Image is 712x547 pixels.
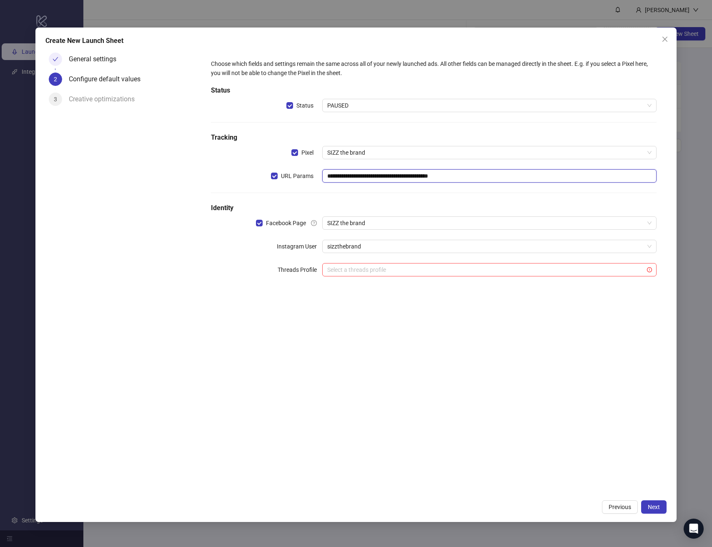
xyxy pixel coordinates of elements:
span: Next [648,504,660,510]
div: Creative optimizations [69,93,141,106]
span: SIZZ the brand [327,217,652,229]
span: exclamation-circle [647,267,652,272]
span: SIZZ the brand [327,146,652,159]
div: General settings [69,53,123,66]
span: Status [293,101,317,110]
span: check [53,56,58,62]
span: Previous [609,504,631,510]
label: Instagram User [277,240,322,253]
button: Next [641,500,667,514]
h5: Tracking [211,133,657,143]
h5: Status [211,85,657,95]
span: close [662,36,668,43]
div: Create New Launch Sheet [45,36,666,46]
span: Pixel [298,148,317,157]
div: Open Intercom Messenger [684,519,704,539]
button: Close [658,33,672,46]
span: sizzthebrand [327,240,652,253]
div: Choose which fields and settings remain the same across all of your newly launched ads. All other... [211,59,657,78]
button: Previous [602,500,638,514]
div: Configure default values [69,73,147,86]
span: 2 [54,76,57,83]
span: question-circle [311,220,317,226]
span: PAUSED [327,99,652,112]
span: 3 [54,96,57,103]
span: URL Params [278,171,317,181]
span: Facebook Page [263,218,309,228]
label: Threads Profile [278,263,322,276]
h5: Identity [211,203,657,213]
